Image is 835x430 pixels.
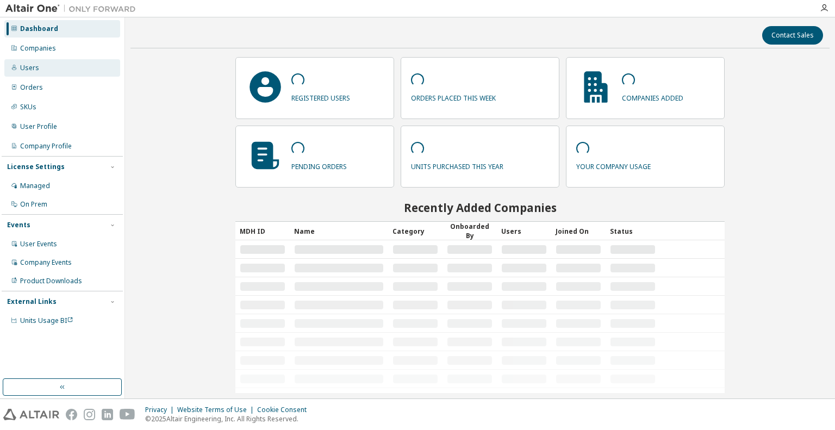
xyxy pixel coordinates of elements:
[66,409,77,420] img: facebook.svg
[102,409,113,420] img: linkedin.svg
[145,414,313,423] p: © 2025 Altair Engineering, Inc. All Rights Reserved.
[20,44,56,53] div: Companies
[20,258,72,267] div: Company Events
[501,222,547,240] div: Users
[177,406,257,414] div: Website Terms of Use
[20,64,39,72] div: Users
[20,24,58,33] div: Dashboard
[240,222,285,240] div: MDH ID
[20,277,82,285] div: Product Downloads
[3,409,59,420] img: altair_logo.svg
[576,159,651,171] p: your company usage
[291,159,347,171] p: pending orders
[411,159,503,171] p: units purchased this year
[392,222,438,240] div: Category
[145,406,177,414] div: Privacy
[291,90,350,103] p: registered users
[7,163,65,171] div: License Settings
[235,201,725,215] h2: Recently Added Companies
[84,409,95,420] img: instagram.svg
[556,222,601,240] div: Joined On
[20,200,47,209] div: On Prem
[20,122,57,131] div: User Profile
[411,90,496,103] p: orders placed this week
[610,222,656,240] div: Status
[20,142,72,151] div: Company Profile
[20,316,73,325] span: Units Usage BI
[20,103,36,111] div: SKUs
[120,409,135,420] img: youtube.svg
[762,26,823,45] button: Contact Sales
[622,90,683,103] p: companies added
[7,297,57,306] div: External Links
[7,221,30,229] div: Events
[20,83,43,92] div: Orders
[294,222,384,240] div: Name
[20,240,57,248] div: User Events
[5,3,141,14] img: Altair One
[447,222,493,240] div: Onboarded By
[20,182,50,190] div: Managed
[257,406,313,414] div: Cookie Consent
